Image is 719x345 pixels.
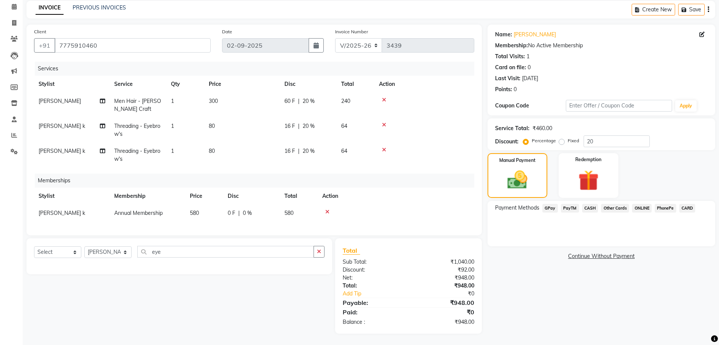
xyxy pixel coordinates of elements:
span: 60 F [284,97,295,105]
div: Membership: [495,42,528,50]
div: Card on file: [495,64,526,71]
button: Apply [675,100,697,112]
label: Fixed [568,137,579,144]
input: Search [137,246,314,258]
div: Payable: [337,298,408,307]
span: Men Hair - [PERSON_NAME] Craft [114,98,161,112]
button: +91 [34,38,55,53]
span: 1 [171,98,174,104]
span: [PERSON_NAME] k [39,123,85,129]
th: Qty [166,76,204,93]
div: ₹948.00 [408,318,480,326]
span: Annual Membership [114,210,163,216]
div: 0 [528,64,531,71]
span: PhonePe [655,204,676,213]
span: Payment Methods [495,204,539,212]
div: ₹1,040.00 [408,258,480,266]
label: Client [34,28,46,35]
span: 20 % [303,97,315,105]
div: Discount: [495,138,519,146]
span: 80 [209,123,215,129]
span: Threading - Eyebrow's [114,123,160,137]
a: Add Tip [337,290,421,298]
th: Membership [110,188,185,205]
input: Search by Name/Mobile/Email/Code [54,38,211,53]
div: Service Total: [495,124,530,132]
div: ₹948.00 [408,298,480,307]
div: ₹0 [420,290,480,298]
label: Redemption [575,156,601,163]
input: Enter Offer / Coupon Code [566,100,672,112]
span: 580 [284,210,294,216]
label: Date [222,28,232,35]
div: ₹460.00 [533,124,552,132]
div: No Active Membership [495,42,708,50]
span: ONLINE [632,204,652,213]
span: Threading - Eyebrow's [114,148,160,162]
div: Total: [337,282,408,290]
span: 0 % [243,209,252,217]
button: Create New [632,4,675,16]
div: ₹0 [408,308,480,317]
img: _cash.svg [501,168,533,191]
div: ₹948.00 [408,282,480,290]
th: Action [318,188,474,205]
span: 580 [190,210,199,216]
span: 20 % [303,147,315,155]
label: Manual Payment [499,157,536,164]
span: | [298,147,300,155]
div: Points: [495,85,512,93]
th: Action [374,76,474,93]
div: Memberships [35,174,480,188]
div: Total Visits: [495,53,525,61]
a: INVOICE [36,1,64,15]
th: Total [337,76,374,93]
th: Disc [280,76,337,93]
img: _gift.svg [572,168,605,193]
span: CASH [582,204,598,213]
div: Sub Total: [337,258,408,266]
span: 16 F [284,147,295,155]
span: | [238,209,240,217]
span: 20 % [303,122,315,130]
span: 64 [341,123,347,129]
div: 1 [526,53,530,61]
a: [PERSON_NAME] [514,31,556,39]
a: PREVIOUS INVOICES [73,4,126,11]
div: Name: [495,31,512,39]
th: Service [110,76,166,93]
span: [PERSON_NAME] [39,98,81,104]
span: 0 F [228,209,235,217]
span: 1 [171,148,174,154]
th: Price [204,76,280,93]
span: PayTM [561,204,579,213]
span: 16 F [284,122,295,130]
div: [DATE] [522,75,538,82]
span: 240 [341,98,350,104]
span: [PERSON_NAME] k [39,148,85,154]
label: Invoice Number [335,28,368,35]
span: | [298,97,300,105]
th: Price [185,188,223,205]
span: [PERSON_NAME] k [39,210,85,216]
span: Total [343,247,360,255]
div: Last Visit: [495,75,520,82]
th: Disc [223,188,280,205]
span: CARD [679,204,696,213]
span: | [298,122,300,130]
span: 80 [209,148,215,154]
div: Services [35,62,480,76]
div: Net: [337,274,408,282]
div: Discount: [337,266,408,274]
div: ₹948.00 [408,274,480,282]
span: 64 [341,148,347,154]
div: 0 [514,85,517,93]
span: Other Cards [601,204,629,213]
span: GPay [542,204,558,213]
span: 300 [209,98,218,104]
div: Coupon Code [495,102,566,110]
th: Stylist [34,76,110,93]
a: Continue Without Payment [489,252,714,260]
th: Stylist [34,188,110,205]
label: Percentage [532,137,556,144]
